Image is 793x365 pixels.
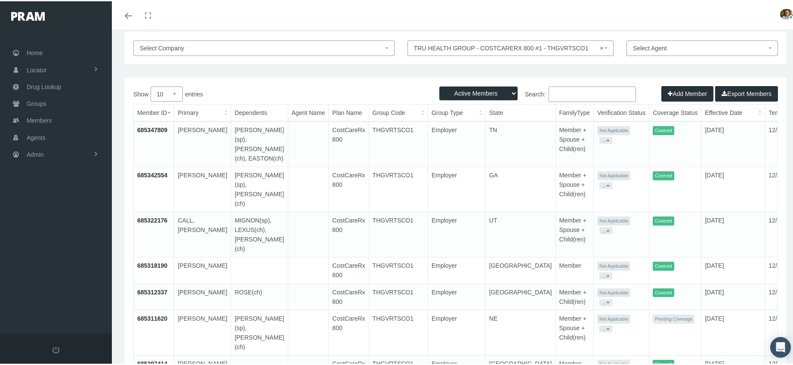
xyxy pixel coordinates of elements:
span: Covered [653,170,674,179]
input: Search: [549,85,636,101]
td: Member + Spouse + Child(ren) [555,309,594,354]
td: Member [555,256,594,283]
span: Covered [653,125,674,134]
td: [PERSON_NAME](sp), [PERSON_NAME](ch) [231,166,288,211]
td: [PERSON_NAME] [174,166,231,211]
th: Member ID: activate to sort column ascending [134,103,174,120]
span: Not Applicable [597,287,630,296]
td: CostCareRx 800 [329,309,369,354]
td: TN [485,120,555,166]
button: Export Members [715,85,778,100]
a: 685318190 [137,261,167,268]
th: Dependents [231,103,288,120]
td: Member + Spouse + Child(ren) [555,211,594,256]
th: Group Code: activate to sort column ascending [369,103,428,120]
td: [DATE] [701,211,765,256]
td: THGVRTSCO1 [369,309,428,354]
a: 685312337 [137,288,167,294]
td: Employer [428,166,485,211]
span: Not Applicable [597,125,630,134]
td: GA [485,166,555,211]
span: × [600,42,606,52]
span: Admin [27,145,44,161]
td: [DATE] [701,282,765,309]
div: Open Intercom Messenger [770,336,791,356]
span: Not Applicable [597,170,630,179]
button: ... [599,136,612,142]
td: Employer [428,120,485,166]
a: 685311620 [137,314,167,321]
span: Not Applicable [597,260,630,269]
button: ... [599,181,612,188]
td: [GEOGRAPHIC_DATA] [485,256,555,283]
td: [PERSON_NAME](sp), [PERSON_NAME](ch) [231,309,288,354]
span: Covered [653,215,674,224]
td: [DATE] [701,256,765,283]
span: TRU HEALTH GROUP - COSTCARERX 800 #1 - THGVRTSCO1 [414,42,602,52]
td: [PERSON_NAME] [174,256,231,283]
img: PRAM_20_x_78.png [11,11,45,19]
td: [DATE] [701,120,765,166]
select: Showentries [151,85,183,100]
th: State [485,103,555,120]
span: Drug Lookup [27,77,61,94]
th: Agent Name [288,103,329,120]
td: [DATE] [701,309,765,354]
span: Agents [27,128,46,145]
td: CostCareRx 800 [329,282,369,309]
td: [PERSON_NAME] [174,120,231,166]
td: THGVRTSCO1 [369,256,428,283]
span: Not Applicable [597,313,630,322]
a: 685322176 [137,216,167,223]
button: Add Member [661,85,713,100]
img: S_Profile_Picture_15241.jpg [780,8,793,18]
td: ROSE(ch) [231,282,288,309]
th: Group Type: activate to sort column ascending [428,103,485,120]
td: Member + Spouse + Child(ren) [555,166,594,211]
span: Locator [27,61,47,77]
td: Employer [428,309,485,354]
th: Plan Name [329,103,369,120]
label: Search: [456,85,636,101]
td: CostCareRx 800 [329,211,369,256]
span: Home [27,43,43,60]
td: Employer [428,211,485,256]
td: Employer [428,256,485,283]
span: TRU HEALTH GROUP - COSTCARERX 800 #1 - THGVRTSCO1 [407,39,614,55]
span: Groups [27,94,46,111]
td: CostCareRx 800 [329,166,369,211]
td: THGVRTSCO1 [369,282,428,309]
td: [GEOGRAPHIC_DATA] [485,282,555,309]
span: Pending Coverage [653,313,694,322]
td: THGVRTSCO1 [369,166,428,211]
span: Select Agent [633,43,667,50]
th: Primary: activate to sort column ascending [174,103,231,120]
span: Covered [653,287,674,296]
td: Member + Child(ren) [555,282,594,309]
td: CostCareRx 800 [329,256,369,283]
th: Verification Status [594,103,649,120]
td: CALL, [PERSON_NAME] [174,211,231,256]
td: CostCareRx 800 [329,120,369,166]
button: ... [599,271,612,278]
button: ... [599,324,612,331]
a: 685347809 [137,125,167,132]
td: THGVRTSCO1 [369,120,428,166]
td: [DATE] [701,166,765,211]
td: THGVRTSCO1 [369,211,428,256]
td: NE [485,309,555,354]
span: Covered [653,260,674,269]
td: MIGNON(sp), LEXUS(ch), [PERSON_NAME](ch) [231,211,288,256]
span: Not Applicable [597,215,630,224]
td: Employer [428,282,485,309]
td: UT [485,211,555,256]
td: [PERSON_NAME] [174,282,231,309]
td: Member + Spouse + Child(ren) [555,120,594,166]
td: [PERSON_NAME](sp), [PERSON_NAME](ch), EASTON(ch) [231,120,288,166]
th: FamilyType [555,103,594,120]
button: ... [599,226,612,233]
a: 685342554 [137,170,167,177]
button: ... [599,298,612,305]
th: Coverage Status [649,103,701,120]
th: Effective Date: activate to sort column ascending [701,103,765,120]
